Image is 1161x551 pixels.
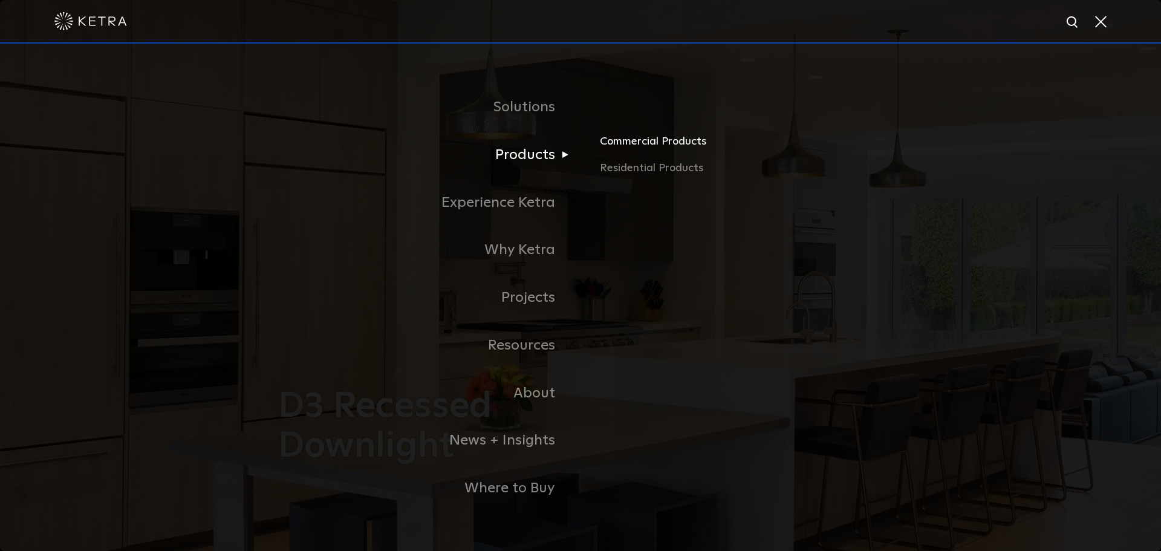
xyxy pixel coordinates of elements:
[54,12,127,30] img: ketra-logo-2019-white
[600,160,883,177] a: Residential Products
[278,417,580,465] a: News + Insights
[278,370,580,417] a: About
[278,226,580,274] a: Why Ketra
[278,274,580,322] a: Projects
[278,465,580,512] a: Where to Buy
[278,179,580,227] a: Experience Ketra
[600,133,883,160] a: Commercial Products
[278,322,580,370] a: Resources
[278,131,580,179] a: Products
[278,83,580,131] a: Solutions
[278,83,883,512] div: Navigation Menu
[1065,15,1081,30] img: search icon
